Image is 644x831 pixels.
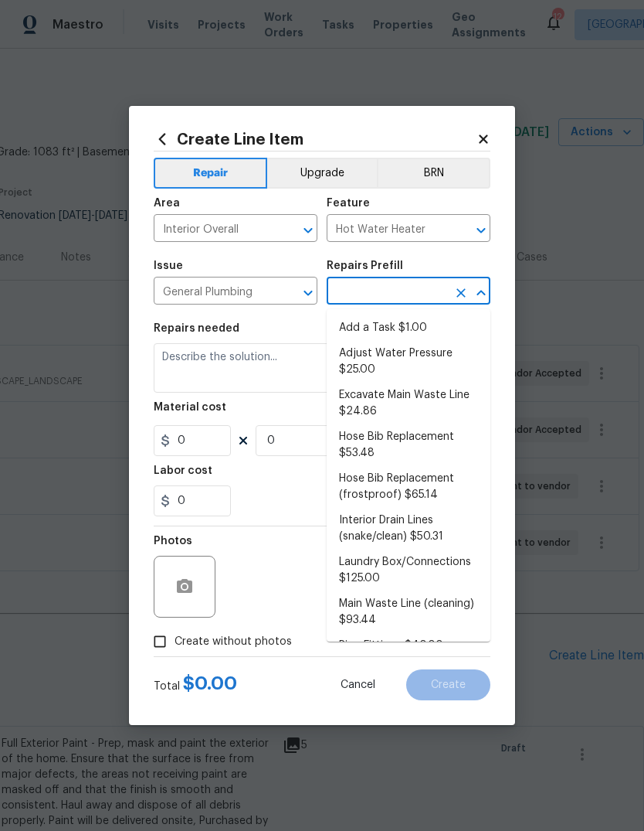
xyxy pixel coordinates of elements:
button: Repair [154,158,267,189]
div: Total [154,676,237,694]
li: Add a Task $1.00 [327,315,490,341]
button: Open [470,220,492,241]
span: Create without photos [175,634,292,650]
li: Interior Drain Lines (snake/clean) $50.31 [327,508,490,550]
button: BRN [377,158,490,189]
button: Open [297,220,319,241]
li: Excavate Main Waste Line $24.86 [327,383,490,424]
button: Cancel [316,669,400,700]
h5: Repairs needed [154,323,239,334]
span: Cancel [341,679,375,691]
button: Upgrade [267,158,378,189]
li: Laundry Box/Connections $125.00 [327,550,490,591]
span: Create [431,679,466,691]
li: Main Waste Line (cleaning) $93.44 [327,591,490,633]
h5: Issue [154,261,183,271]
li: Hose Bib Replacement (frostproof) $65.14 [327,466,490,508]
h5: Feature [327,198,370,209]
button: Clear [450,282,472,304]
h2: Create Line Item [154,131,476,148]
button: Open [297,282,319,304]
li: Hose Bib Replacement $53.48 [327,424,490,466]
li: Adjust Water Pressure $25.00 [327,341,490,383]
h5: Material cost [154,402,226,413]
h5: Labor cost [154,465,212,476]
h5: Photos [154,536,192,547]
button: Close [470,282,492,304]
h5: Repairs Prefill [327,261,403,271]
li: Pipe Fittings $40.00 [327,633,490,659]
span: $ 0.00 [183,674,237,693]
h5: Area [154,198,180,209]
button: Create [406,669,490,700]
